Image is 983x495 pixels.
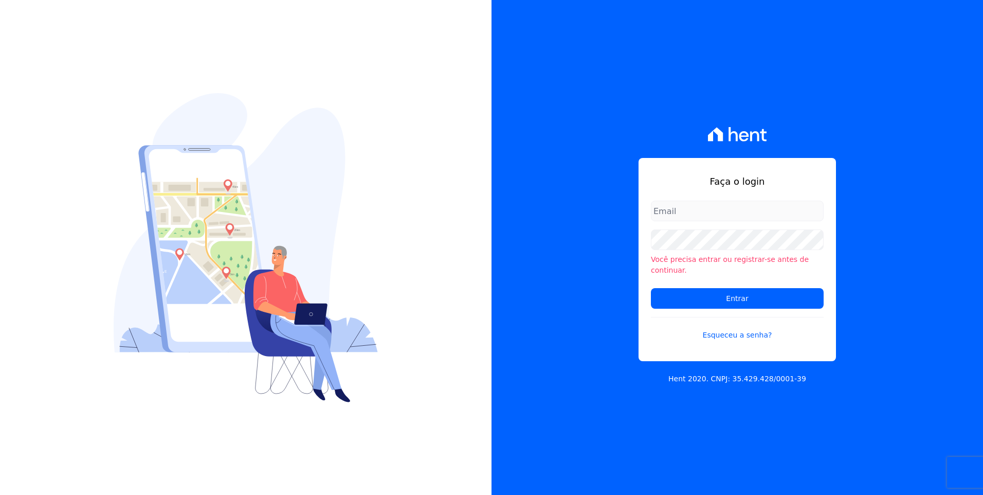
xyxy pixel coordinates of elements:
[668,374,806,384] p: Hent 2020. CNPJ: 35.429.428/0001-39
[651,201,824,221] input: Email
[651,174,824,188] h1: Faça o login
[651,288,824,309] input: Entrar
[651,317,824,341] a: Esqueceu a senha?
[651,254,824,276] li: Você precisa entrar ou registrar-se antes de continuar.
[114,93,378,402] img: Login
